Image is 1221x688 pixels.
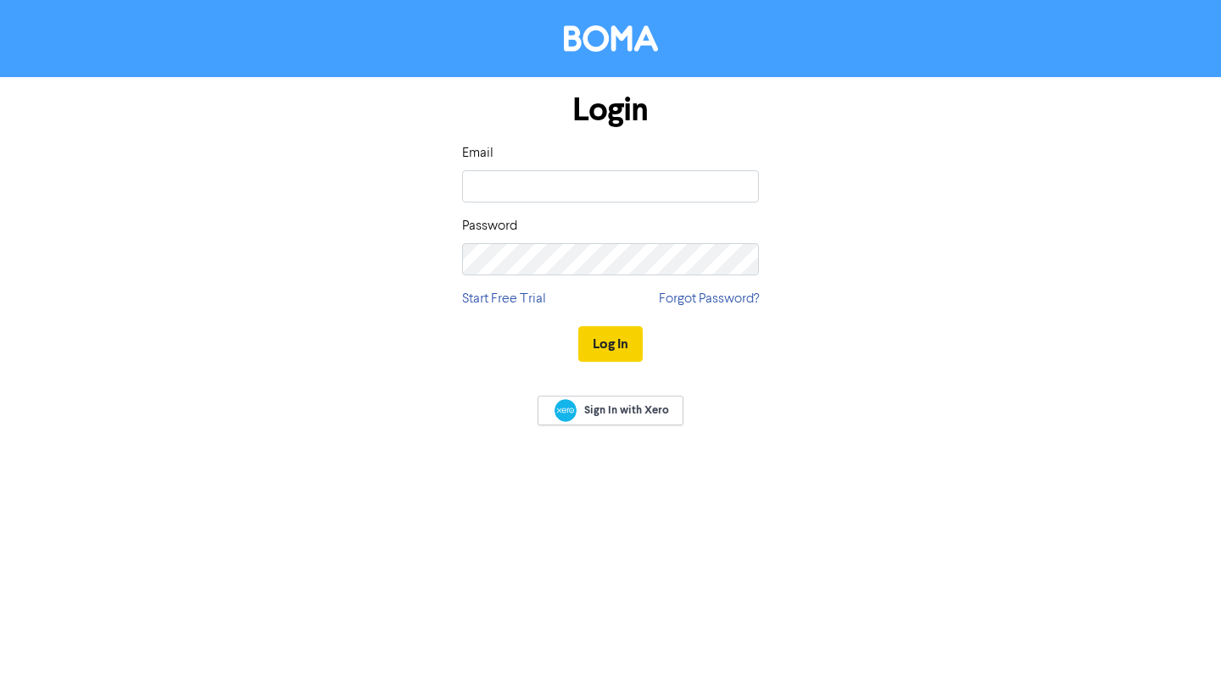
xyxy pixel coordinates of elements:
[462,216,517,236] label: Password
[462,289,546,309] a: Start Free Trial
[584,402,669,418] span: Sign In with Xero
[538,396,683,425] a: Sign In with Xero
[462,143,493,164] label: Email
[564,25,658,52] img: BOMA Logo
[462,91,759,130] h1: Login
[659,289,759,309] a: Forgot Password?
[1136,607,1221,688] iframe: Chat Widget
[578,326,643,362] button: Log In
[555,399,577,422] img: Xero logo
